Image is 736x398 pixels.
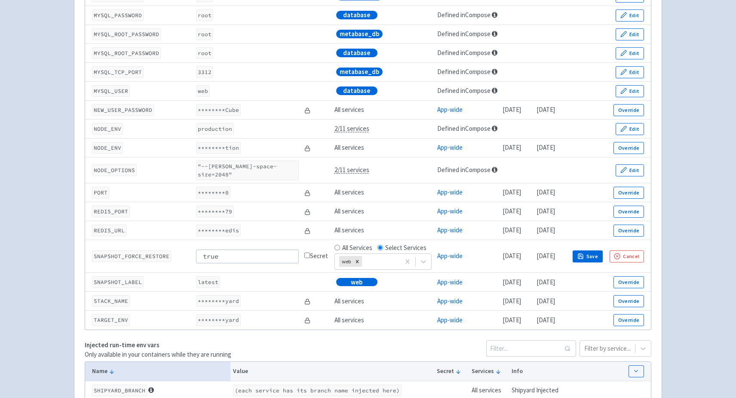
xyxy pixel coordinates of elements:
[331,101,434,120] td: All services
[437,367,466,376] button: Secret
[92,276,144,288] code: SNAPSHOT_LABEL
[437,278,463,286] a: App-wide
[196,250,299,263] input: false
[437,226,463,234] a: App-wide
[573,250,603,262] button: Save
[613,225,644,237] button: Override
[196,9,213,21] code: root
[92,295,130,307] code: STACK_NAME
[343,49,370,57] span: database
[537,226,555,234] time: [DATE]
[437,207,463,215] a: App-wide
[437,30,491,38] a: Defined in Compose
[616,123,644,135] button: Edit
[334,166,369,174] span: 2/11 services
[610,250,644,262] button: Cancel
[613,206,644,218] button: Override
[613,104,644,116] button: Override
[304,251,329,261] div: Secret
[353,256,362,267] div: Remove web
[509,362,569,381] th: Info
[92,314,130,326] code: TARGET_ENV
[537,278,555,286] time: [DATE]
[196,47,213,59] code: root
[537,252,555,260] time: [DATE]
[343,86,370,95] span: database
[92,142,123,154] code: NODE_ENV
[616,85,644,97] button: Edit
[503,188,521,196] time: [DATE]
[537,105,555,114] time: [DATE]
[503,316,521,324] time: [DATE]
[331,292,434,311] td: All services
[92,47,161,59] code: MYSQL_ROOT_PASSWORD
[616,9,644,22] button: Edit
[437,316,463,324] a: App-wide
[503,105,521,114] time: [DATE]
[385,243,426,253] label: Select Services
[92,225,126,236] code: REDIS_URL
[196,85,210,97] code: web
[503,226,521,234] time: [DATE]
[92,187,109,198] code: PORT
[92,104,154,116] code: NEW_USER_PASSWORD
[340,30,379,38] span: metabase_db
[537,143,555,151] time: [DATE]
[613,314,644,326] button: Override
[472,367,506,376] button: Services
[437,11,491,19] a: Defined in Compose
[437,143,463,151] a: App-wide
[331,311,434,330] td: All services
[233,385,402,396] code: (each service has its branch name injected here)
[342,243,372,253] label: All Services
[437,252,463,260] a: App-wide
[537,207,555,215] time: [DATE]
[437,49,491,57] a: Defined in Compose
[343,11,370,19] span: database
[503,278,521,286] time: [DATE]
[537,316,555,324] time: [DATE]
[230,362,434,381] th: Value
[613,295,644,307] button: Override
[437,68,491,76] a: Defined in Compose
[613,187,644,199] button: Override
[437,166,491,174] a: Defined in Compose
[613,276,644,288] button: Override
[339,256,353,267] div: web
[196,276,220,288] code: latest
[92,250,171,262] code: SNAPSHOT_FORCE_RESTORE
[85,350,231,360] p: Only available in your containers while they are running
[92,9,144,21] code: MYSQL_PASSWORD
[196,28,213,40] code: root
[92,66,144,78] code: MYSQL_TCP_PORT
[334,124,369,133] span: 2/11 services
[92,85,130,97] code: MYSQL_USER
[616,164,644,176] button: Edit
[613,142,644,154] button: Override
[92,367,228,376] button: Name
[340,68,379,76] span: metabase_db
[503,297,521,305] time: [DATE]
[503,207,521,215] time: [DATE]
[92,28,161,40] code: MYSQL_ROOT_PASSWORD
[486,340,576,357] input: Filter...
[331,202,434,221] td: All services
[92,385,147,396] code: SHIPYARD_BRANCH
[92,164,137,176] code: NODE_OPTIONS
[85,341,159,349] strong: Injected run-time env vars
[616,47,644,59] button: Edit
[196,123,234,135] code: production
[437,124,491,133] a: Defined in Compose
[616,28,644,40] button: Edit
[616,66,644,78] button: Edit
[437,105,463,114] a: App-wide
[503,252,521,260] time: [DATE]
[537,188,555,196] time: [DATE]
[92,123,123,135] code: NODE_ENV
[437,86,491,95] a: Defined in Compose
[331,183,434,202] td: All services
[196,66,213,78] code: 3312
[331,221,434,240] td: All services
[196,160,299,180] code: "--[PERSON_NAME]-space-size=2048"
[537,297,555,305] time: [DATE]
